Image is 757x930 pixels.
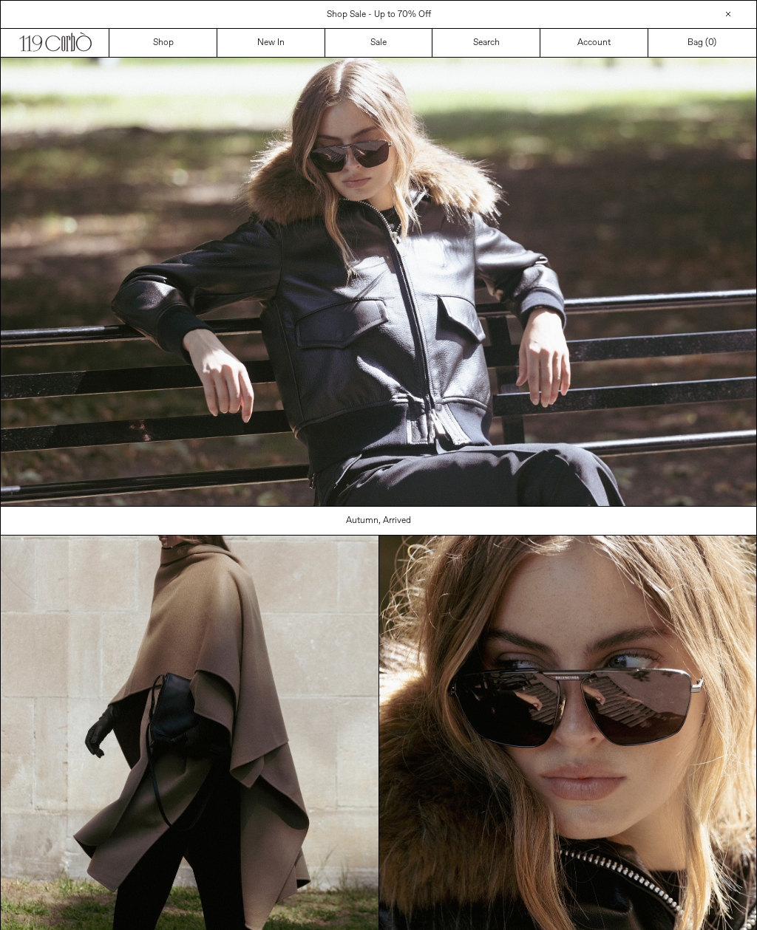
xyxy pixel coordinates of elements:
a: Account [540,29,648,57]
a: Sale [325,29,433,57]
span: 0 [708,37,713,49]
span: ) [708,36,716,49]
a: Shop Sale - Up to 70% Off [327,9,431,21]
a: Autumn, Arrived [1,507,757,535]
a: Search [432,29,540,57]
a: Shop [109,29,217,57]
a: New In [217,29,325,57]
a: Bag () [648,29,756,57]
